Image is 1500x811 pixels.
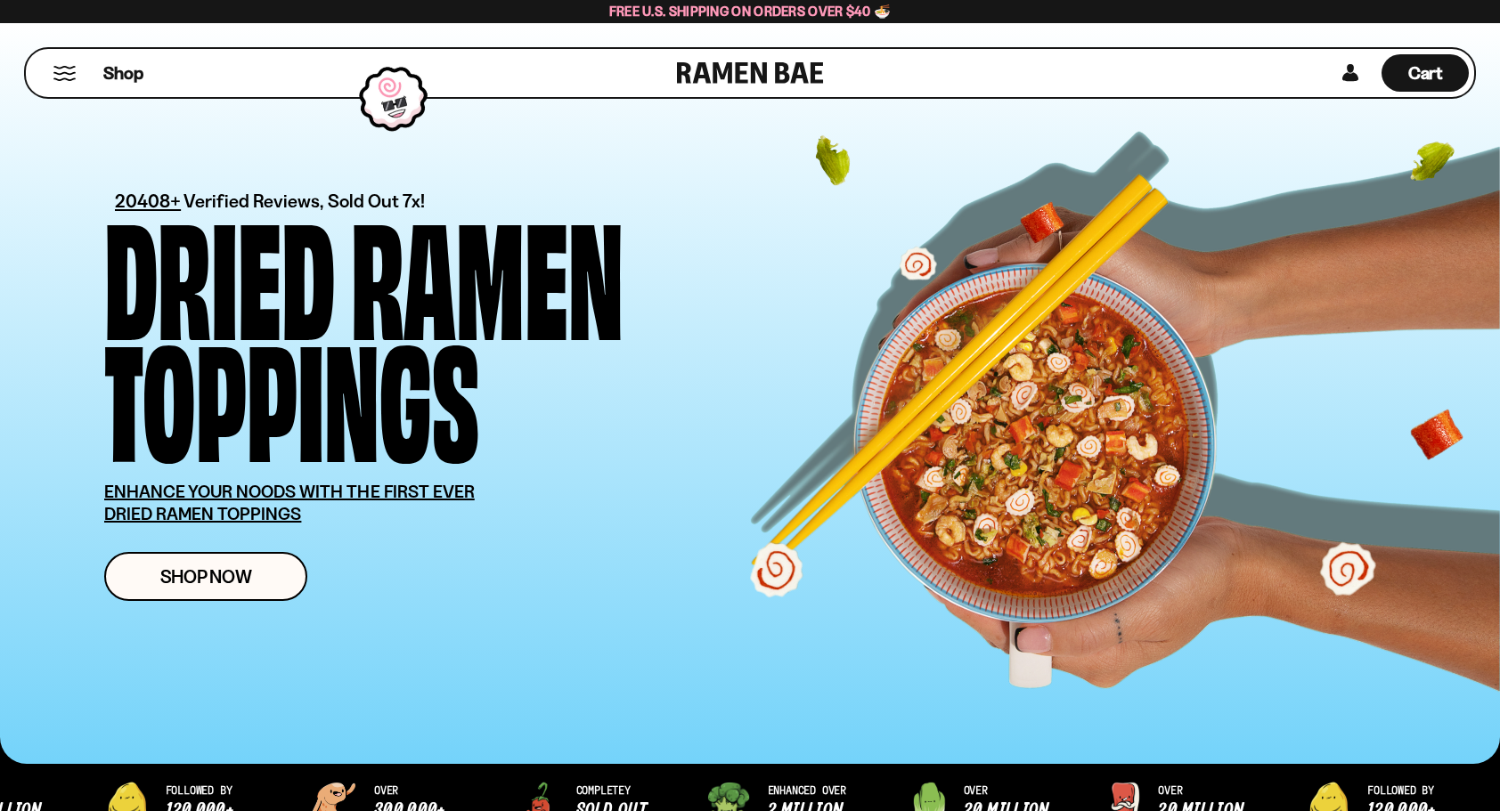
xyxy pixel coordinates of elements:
div: Ramen [351,210,624,332]
u: ENHANCE YOUR NOODS WITH THE FIRST EVER DRIED RAMEN TOPPINGS [104,481,475,524]
div: Cart [1382,49,1469,97]
a: Shop [103,54,143,92]
button: Mobile Menu Trigger [53,66,77,81]
span: Shop [103,61,143,85]
span: Cart [1408,62,1443,84]
span: Free U.S. Shipping on Orders over $40 🍜 [609,3,892,20]
a: Shop Now [104,552,307,601]
div: Toppings [104,332,479,454]
div: Dried [104,210,335,332]
span: Shop Now [160,567,252,586]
